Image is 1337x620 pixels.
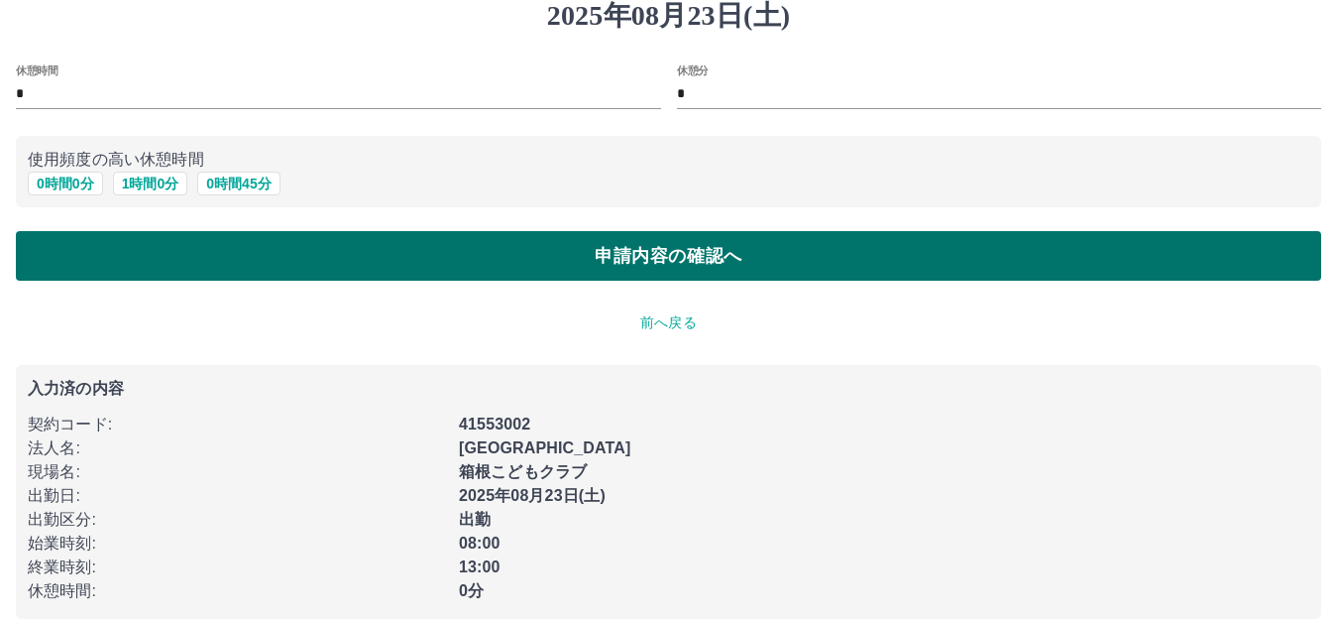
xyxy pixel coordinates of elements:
b: 箱根こどもクラブ [459,463,587,480]
b: 2025年08月23日(土) [459,487,606,504]
p: 契約コード : [28,413,447,436]
b: 出勤 [459,511,491,528]
p: 前へ戻る [16,312,1321,333]
b: 13:00 [459,558,501,575]
p: 始業時刻 : [28,532,447,556]
button: 0時間45分 [197,172,279,195]
p: 入力済の内容 [28,381,1309,397]
p: 休憩時間 : [28,579,447,603]
p: 出勤日 : [28,484,447,508]
p: 使用頻度の高い休憩時間 [28,148,1309,172]
b: [GEOGRAPHIC_DATA] [459,439,631,456]
b: 08:00 [459,535,501,552]
label: 休憩時間 [16,62,57,77]
p: 法人名 : [28,436,447,460]
b: 0分 [459,582,484,599]
p: 出勤区分 : [28,508,447,532]
b: 41553002 [459,416,530,433]
label: 休憩分 [677,62,709,77]
button: 申請内容の確認へ [16,231,1321,281]
button: 1時間0分 [113,172,188,195]
button: 0時間0分 [28,172,103,195]
p: 現場名 : [28,460,447,484]
p: 終業時刻 : [28,556,447,579]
